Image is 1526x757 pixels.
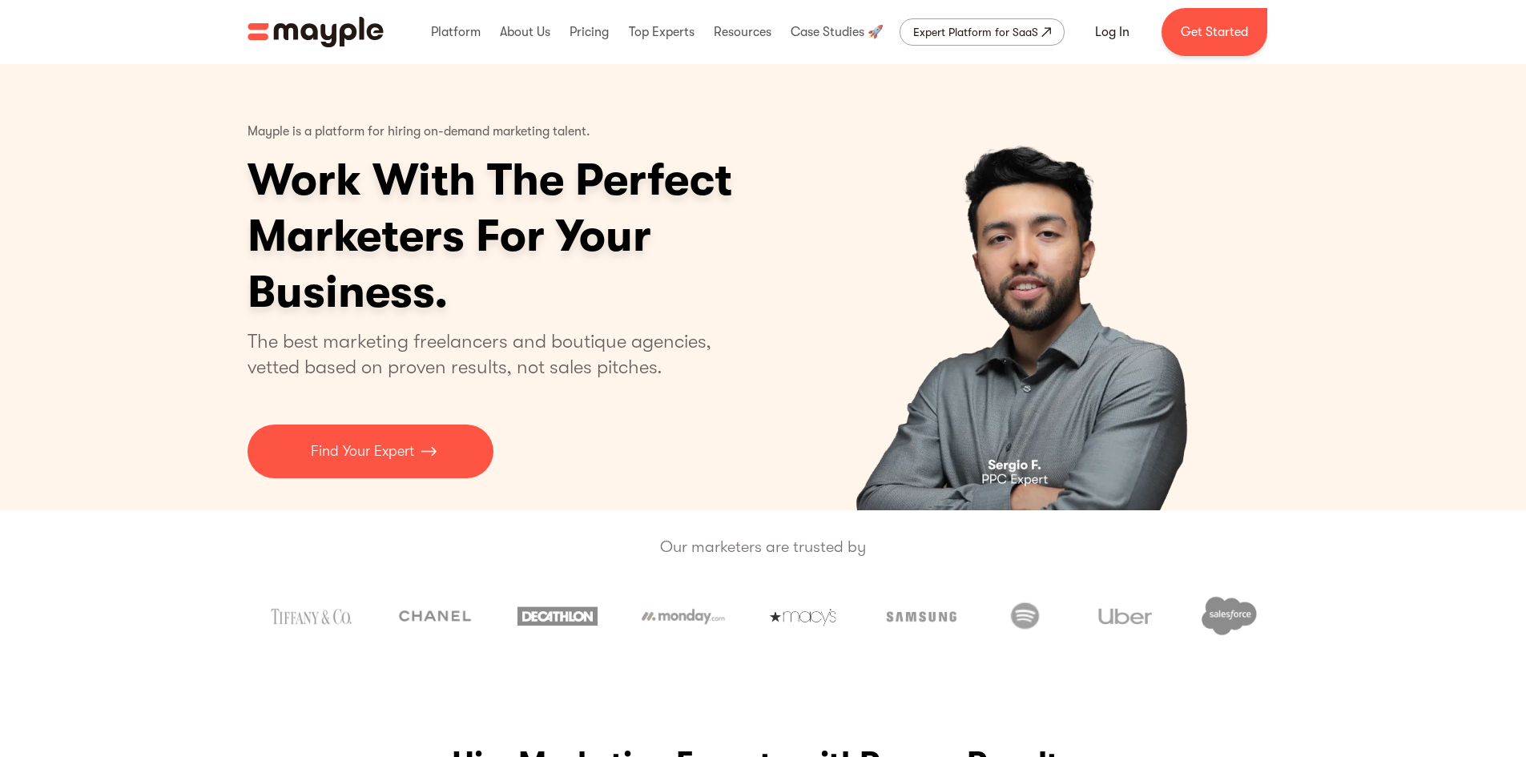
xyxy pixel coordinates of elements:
[566,6,613,58] div: Pricing
[779,64,1279,510] div: carousel
[248,328,731,380] p: The best marketing freelancers and boutique agencies, vetted based on proven results, not sales p...
[1162,8,1267,56] a: Get Started
[248,425,493,478] a: Find Your Expert
[779,64,1279,510] div: 1 of 4
[1076,13,1149,51] a: Log In
[248,152,856,320] h1: Work With The Perfect Marketers For Your Business.
[900,18,1065,46] a: Expert Platform for SaaS
[248,17,384,47] a: home
[427,6,485,58] div: Platform
[710,6,775,58] div: Resources
[913,22,1038,42] div: Expert Platform for SaaS
[248,112,590,152] p: Mayple is a platform for hiring on-demand marketing talent.
[496,6,554,58] div: About Us
[248,17,384,47] img: Mayple logo
[311,441,414,462] p: Find Your Expert
[625,6,699,58] div: Top Experts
